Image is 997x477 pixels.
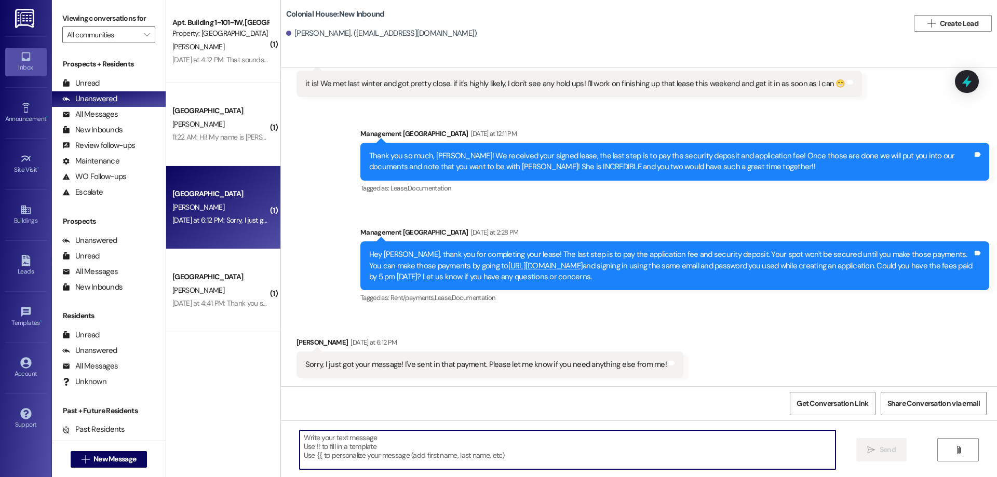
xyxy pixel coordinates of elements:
button: Send [856,438,907,461]
div: Review follow-ups [62,140,135,151]
img: ResiDesk Logo [15,9,36,28]
div: Residents [52,310,166,321]
div: New Inbounds [62,125,123,135]
div: All Messages [62,266,118,277]
span: [PERSON_NAME] [172,42,224,51]
a: Templates • [5,303,47,331]
span: • [40,318,42,325]
div: [PERSON_NAME]. ([EMAIL_ADDRESS][DOMAIN_NAME]) [286,28,477,39]
i:  [144,31,150,39]
div: [PERSON_NAME] [297,337,683,351]
i:  [927,19,935,28]
div: WO Follow-ups [62,171,126,182]
div: Unread [62,330,100,340]
span: [PERSON_NAME] [172,285,224,295]
div: [DATE] at 4:41 PM: Thank you so much!! When do you let us know the results of the giveaway? [172,298,453,308]
div: Apt. Building 1~101~1W, [GEOGRAPHIC_DATA] [172,17,268,28]
div: Prospects + Residents [52,59,166,70]
span: Documentation [452,293,495,302]
span: Rent/payments , [390,293,435,302]
span: [PERSON_NAME] [172,202,224,212]
span: Create Lead [940,18,978,29]
span: Lease , [435,293,452,302]
div: 11:22 AM: Hi! My name is [PERSON_NAME]. I am on the waitlist for colonial. I was on my account an... [172,132,836,142]
div: [DATE] at 2:28 PM [468,227,519,238]
div: Thank you so much, [PERSON_NAME]! We received your signed lease, the last step is to pay the secu... [369,151,973,173]
div: Property: [GEOGRAPHIC_DATA] [172,28,268,39]
div: [GEOGRAPHIC_DATA] [172,271,268,282]
span: Documentation [408,184,451,193]
span: [PERSON_NAME] [172,119,224,129]
div: All Messages [62,361,118,372]
button: Create Lead [914,15,992,32]
div: Unanswered [62,345,117,356]
span: New Message [93,454,136,465]
div: Escalate [62,187,103,198]
i:  [867,446,875,454]
label: Viewing conversations for [62,10,155,26]
a: Inbox [5,48,47,76]
a: Support [5,405,47,433]
span: Send [880,444,896,455]
div: Hey [PERSON_NAME], thank you for completing your lease! The last step is to pay the application f... [369,249,973,282]
span: Share Conversation via email [887,398,980,409]
div: Unread [62,251,100,262]
a: Buildings [5,201,47,229]
a: Site Visit • [5,150,47,178]
button: New Message [71,451,147,468]
div: Maintenance [62,156,119,167]
div: Tagged as: [360,290,989,305]
div: Past + Future Residents [52,405,166,416]
div: [DATE] at 6:12 PM [348,337,397,348]
a: Account [5,354,47,382]
i:  [82,455,89,464]
div: Management [GEOGRAPHIC_DATA] [360,128,989,143]
div: Unanswered [62,93,117,104]
i:  [954,446,962,454]
input: All communities [67,26,139,43]
span: Lease , [390,184,408,193]
div: Past Residents [62,424,125,435]
button: Share Conversation via email [881,392,987,415]
div: Management [GEOGRAPHIC_DATA] [360,227,989,241]
div: New Inbounds [62,282,123,293]
span: • [46,114,48,121]
button: Get Conversation Link [790,392,875,415]
div: it is! We met last winter and got pretty close. if it's highly likely, I don't see any hold ups! ... [305,78,845,89]
div: [GEOGRAPHIC_DATA] [172,188,268,199]
div: Tagged as: [360,181,989,196]
div: [DATE] at 6:12 PM: Sorry, I just got your message! I've sent in that payment. Please let me know ... [172,215,557,225]
div: Unanswered [62,235,117,246]
div: [DATE] at 12:11 PM [468,128,517,139]
a: [URL][DOMAIN_NAME] [508,261,583,271]
a: Leads [5,252,47,280]
div: Sorry, I just got your message! I've sent in that payment. Please let me know if you need anythin... [305,359,667,370]
div: All Messages [62,109,118,120]
div: [DATE] at 4:12 PM: That sounds great, thank you! [172,55,316,64]
div: Prospects [52,216,166,227]
b: Colonial House: New Inbound [286,9,385,20]
div: Unread [62,78,100,89]
div: Unknown [62,376,106,387]
span: • [37,165,39,172]
span: Get Conversation Link [797,398,868,409]
div: [GEOGRAPHIC_DATA] [172,105,268,116]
